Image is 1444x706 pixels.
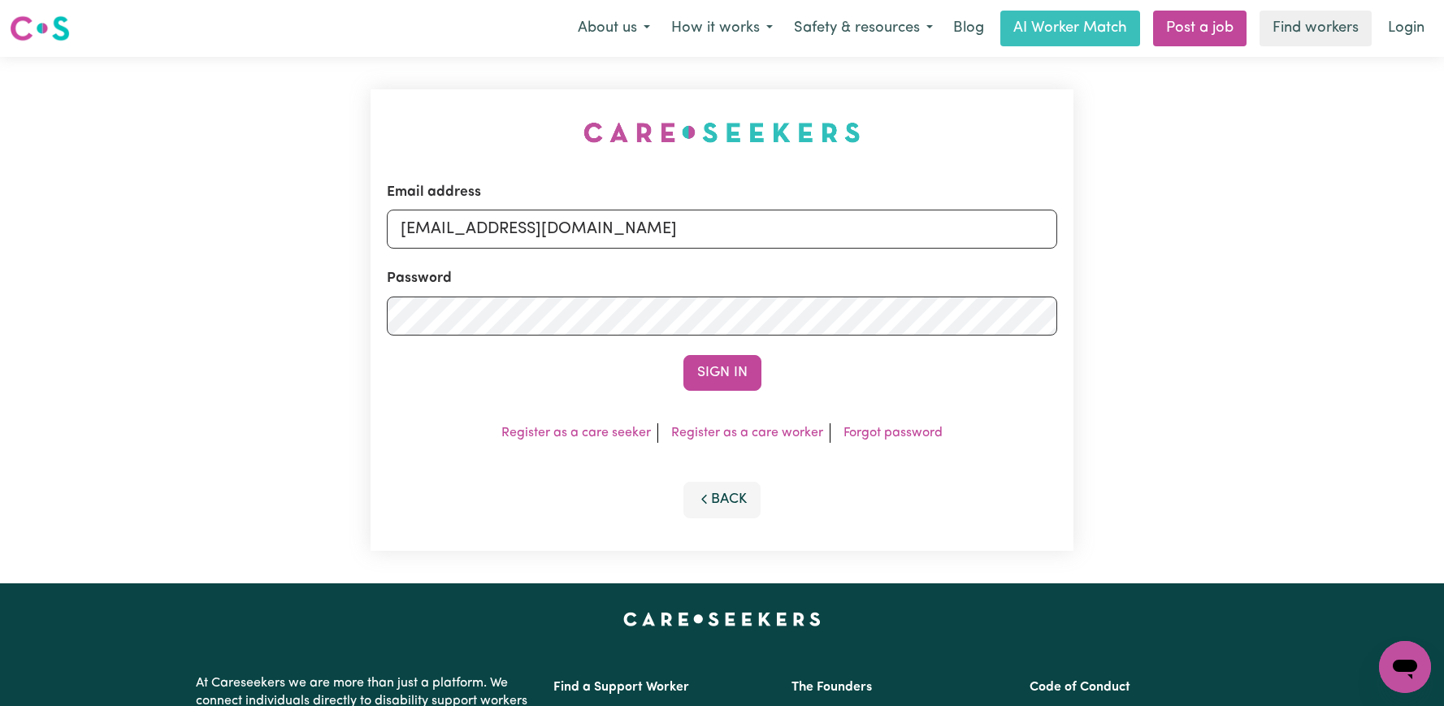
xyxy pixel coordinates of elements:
[553,681,689,694] a: Find a Support Worker
[943,11,994,46] a: Blog
[1000,11,1140,46] a: AI Worker Match
[10,10,70,47] a: Careseekers logo
[623,613,821,626] a: Careseekers home page
[783,11,943,45] button: Safety & resources
[1379,641,1431,693] iframe: Button to launch messaging window
[683,482,761,518] button: Back
[661,11,783,45] button: How it works
[671,427,823,440] a: Register as a care worker
[10,14,70,43] img: Careseekers logo
[1260,11,1372,46] a: Find workers
[387,268,452,289] label: Password
[843,427,943,440] a: Forgot password
[1153,11,1247,46] a: Post a job
[387,210,1057,249] input: Email address
[683,355,761,391] button: Sign In
[1030,681,1130,694] a: Code of Conduct
[567,11,661,45] button: About us
[387,182,481,203] label: Email address
[1378,11,1434,46] a: Login
[501,427,651,440] a: Register as a care seeker
[791,681,872,694] a: The Founders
